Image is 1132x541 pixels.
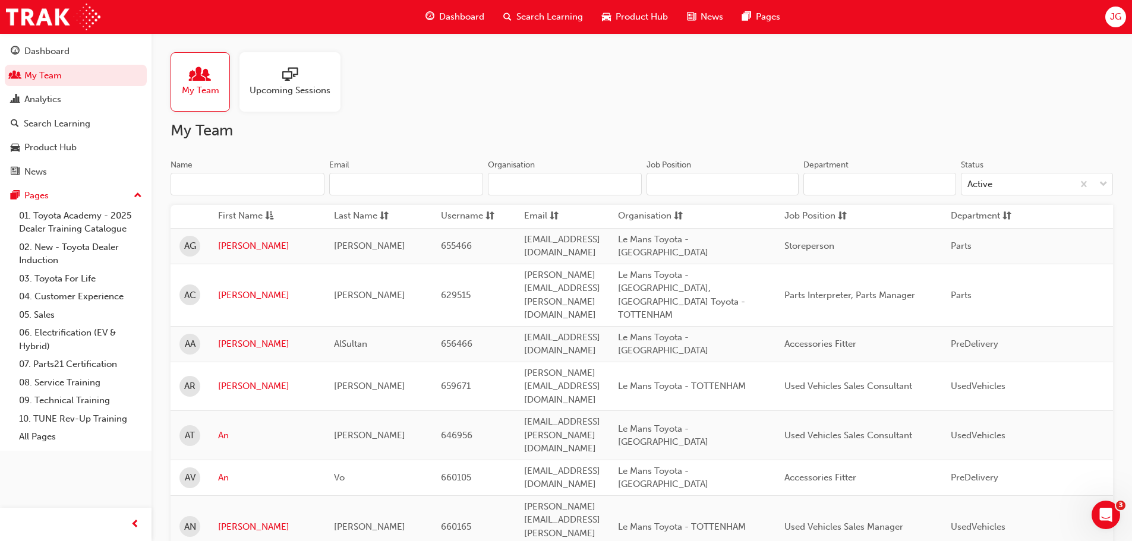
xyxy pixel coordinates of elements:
[677,5,733,29] a: news-iconNews
[803,159,849,171] div: Department
[951,472,998,483] span: PreDelivery
[488,173,642,195] input: Organisation
[485,209,494,224] span: sorting-icon
[11,143,20,153] span: car-icon
[218,429,316,442] a: An
[334,338,367,349] span: AlSultan
[967,178,992,191] div: Active
[524,416,600,454] span: [EMAIL_ADDRESS][PERSON_NAME][DOMAIN_NAME]
[184,379,196,393] span: AR
[618,423,708,448] span: Le Mans Toyota - [GEOGRAPHIC_DATA]
[524,368,600,405] span: [PERSON_NAME][EMAIL_ADDRESS][DOMAIN_NAME]
[14,306,147,324] a: 05. Sales
[11,119,19,129] span: search-icon
[184,289,196,302] span: AC
[24,93,61,106] div: Analytics
[550,209,559,224] span: sorting-icon
[5,113,147,135] a: Search Learning
[416,5,494,29] a: guage-iconDashboard
[616,10,668,24] span: Product Hub
[1116,501,1125,510] span: 3
[784,290,915,300] span: Parts Interpreter, Parts Manager
[687,10,696,24] span: news-icon
[14,324,147,355] a: 06. Electrification (EV & Hybrid)
[1092,501,1120,529] iframe: Intercom live chat
[334,241,405,251] span: [PERSON_NAME]
[14,374,147,392] a: 08. Service Training
[516,10,583,24] span: Search Learning
[11,71,20,81] span: people-icon
[441,209,506,224] button: Usernamesorting-icon
[524,466,600,490] span: [EMAIL_ADDRESS][DOMAIN_NAME]
[803,173,956,195] input: Department
[524,332,600,356] span: [EMAIL_ADDRESS][DOMAIN_NAME]
[441,241,472,251] span: 655466
[5,38,147,185] button: DashboardMy TeamAnalyticsSearch LearningProduct HubNews
[784,521,903,532] span: Used Vehicles Sales Manager
[184,520,196,534] span: AN
[1105,7,1126,27] button: JG
[5,185,147,207] button: Pages
[1002,209,1011,224] span: sorting-icon
[282,67,298,84] span: sessionType_ONLINE_URL-icon
[733,5,790,29] a: pages-iconPages
[701,10,723,24] span: News
[441,430,472,441] span: 646956
[618,270,745,321] span: Le Mans Toyota - [GEOGRAPHIC_DATA], [GEOGRAPHIC_DATA] Toyota - TOTTENHAM
[218,471,316,485] a: An
[24,189,49,203] div: Pages
[24,45,70,58] div: Dashboard
[5,137,147,159] a: Product Hub
[218,520,316,534] a: [PERSON_NAME]
[524,209,547,224] span: Email
[131,517,140,532] span: prev-icon
[193,67,208,84] span: people-icon
[618,209,683,224] button: Organisationsorting-icon
[756,10,780,24] span: Pages
[380,209,389,224] span: sorting-icon
[524,270,600,321] span: [PERSON_NAME][EMAIL_ADDRESS][PERSON_NAME][DOMAIN_NAME]
[441,290,471,300] span: 629515
[11,191,20,201] span: pages-icon
[5,65,147,87] a: My Team
[14,355,147,374] a: 07. Parts21 Certification
[134,188,142,204] span: up-icon
[265,209,274,224] span: asc-icon
[14,410,147,428] a: 10. TUNE Rev-Up Training
[647,159,691,171] div: Job Position
[618,209,671,224] span: Organisation
[334,521,405,532] span: [PERSON_NAME]
[334,472,345,483] span: Vo
[218,379,316,393] a: [PERSON_NAME]
[24,165,47,179] div: News
[171,121,1113,140] h2: My Team
[334,209,399,224] button: Last Namesorting-icon
[185,471,196,485] span: AV
[14,238,147,270] a: 02. New - Toyota Dealer Induction
[171,173,324,195] input: Name
[6,4,100,30] a: Trak
[951,338,998,349] span: PreDelivery
[951,290,972,300] span: Parts
[439,10,484,24] span: Dashboard
[618,381,746,391] span: Le Mans Toyota - TOTTENHAM
[5,88,147,110] a: Analytics
[5,40,147,62] a: Dashboard
[24,141,77,154] div: Product Hub
[250,84,330,97] span: Upcoming Sessions
[592,5,677,29] a: car-iconProduct Hub
[218,337,316,351] a: [PERSON_NAME]
[329,159,349,171] div: Email
[425,10,434,24] span: guage-icon
[334,430,405,441] span: [PERSON_NAME]
[961,159,983,171] div: Status
[784,381,912,391] span: Used Vehicles Sales Consultant
[171,52,239,112] a: My Team
[11,46,20,57] span: guage-icon
[524,209,589,224] button: Emailsorting-icon
[218,209,283,224] button: First Nameasc-icon
[742,10,751,24] span: pages-icon
[334,209,377,224] span: Last Name
[618,521,746,532] span: Le Mans Toyota - TOTTENHAM
[784,209,835,224] span: Job Position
